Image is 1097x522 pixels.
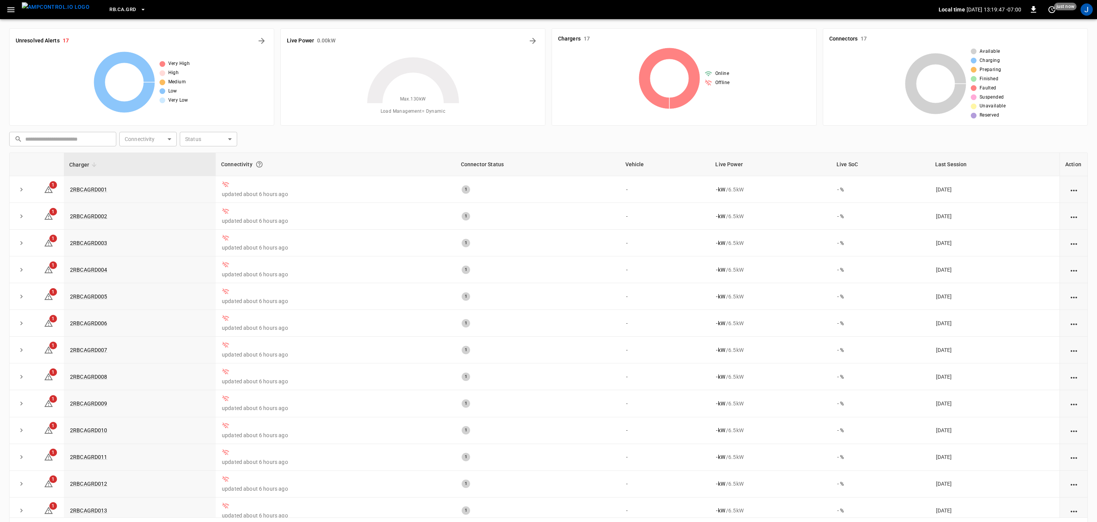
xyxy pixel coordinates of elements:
[44,320,53,326] a: 1
[1069,426,1079,434] div: action cell options
[620,444,710,471] td: -
[462,239,470,247] div: 1
[49,208,57,216] span: 1
[70,347,107,353] a: 2RBCAGRD007
[70,400,107,407] a: 2RBCAGRD009
[44,454,53,460] a: 1
[222,351,449,358] p: updated about 6 hours ago
[967,6,1021,13] p: [DATE] 13:19:47 -07:00
[716,400,725,407] p: - kW
[716,319,825,327] div: / 6.5 kW
[44,347,53,353] a: 1
[1069,480,1079,488] div: action cell options
[49,181,57,189] span: 1
[222,458,449,466] p: updated about 6 hours ago
[49,235,57,242] span: 1
[716,346,825,354] div: / 6.5 kW
[70,320,107,326] a: 2RBCAGRD006
[716,507,825,514] div: / 6.5 kW
[930,176,1060,203] td: [DATE]
[44,266,53,272] a: 1
[49,261,57,269] span: 1
[584,35,590,43] h6: 17
[1069,293,1079,300] div: action cell options
[70,267,107,273] a: 2RBCAGRD004
[222,217,449,225] p: updated about 6 hours ago
[1069,319,1079,327] div: action cell options
[831,363,930,390] td: - %
[16,184,27,195] button: expand row
[930,363,1060,390] td: [DATE]
[16,37,60,45] h6: Unresolved Alerts
[710,153,831,176] th: Live Power
[831,310,930,337] td: - %
[16,451,27,463] button: expand row
[980,102,1006,110] span: Unavailable
[831,417,930,444] td: - %
[716,319,725,327] p: - kW
[716,426,725,434] p: - kW
[716,266,725,274] p: - kW
[462,480,470,488] div: 1
[462,212,470,220] div: 1
[1046,3,1058,16] button: set refresh interval
[930,390,1060,417] td: [DATE]
[831,444,930,471] td: - %
[716,293,725,300] p: - kW
[222,485,449,493] p: updated about 6 hours ago
[49,475,57,483] span: 1
[462,319,470,327] div: 1
[716,453,725,461] p: - kW
[400,96,426,103] span: Max. 130 kW
[1081,3,1093,16] div: profile-icon
[168,69,179,77] span: High
[980,57,1000,65] span: Charging
[49,368,57,376] span: 1
[620,390,710,417] td: -
[930,203,1060,230] td: [DATE]
[70,374,107,380] a: 2RBCAGRD008
[1069,239,1079,247] div: action cell options
[831,283,930,310] td: - %
[44,373,53,379] a: 1
[44,507,53,513] a: 1
[462,506,470,515] div: 1
[716,426,825,434] div: / 6.5 kW
[930,230,1060,256] td: [DATE]
[222,271,449,278] p: updated about 6 hours ago
[221,157,450,171] div: Connectivity
[527,35,539,47] button: Energy Overview
[939,6,965,13] p: Local time
[70,213,107,219] a: 2RBCAGRD002
[462,292,470,301] div: 1
[620,363,710,390] td: -
[620,471,710,498] td: -
[49,449,57,456] span: 1
[980,84,996,92] span: Faulted
[16,425,27,436] button: expand row
[620,153,710,176] th: Vehicle
[252,157,266,171] button: Connection between the charger and our software.
[222,512,449,519] p: updated about 6 hours ago
[716,212,825,220] div: / 6.5 kW
[222,431,449,439] p: updated about 6 hours ago
[930,283,1060,310] td: [DATE]
[44,427,53,433] a: 1
[222,244,449,251] p: updated about 6 hours ago
[620,283,710,310] td: -
[716,453,825,461] div: / 6.5 kW
[70,507,107,514] a: 2RBCAGRD013
[462,346,470,354] div: 1
[1069,266,1079,274] div: action cell options
[462,373,470,381] div: 1
[716,239,825,247] div: / 6.5 kW
[222,404,449,412] p: updated about 6 hours ago
[69,160,99,169] span: Charger
[930,471,1060,498] td: [DATE]
[168,60,190,68] span: Very High
[980,94,1004,101] span: Suspended
[70,427,107,433] a: 2RBCAGRD010
[558,35,581,43] h6: Chargers
[462,426,470,434] div: 1
[930,153,1060,176] th: Last Session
